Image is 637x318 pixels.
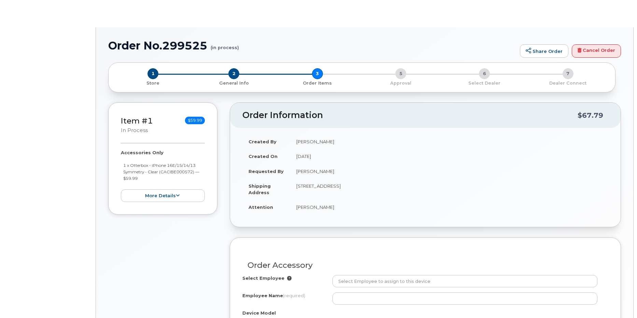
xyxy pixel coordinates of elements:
input: Select Employee to assign to this device [332,275,597,287]
label: Device Model [242,310,276,316]
h3: Order Accessory [247,261,603,270]
a: 2 General Info [192,79,276,86]
strong: Requested By [249,169,284,174]
td: [STREET_ADDRESS] [290,178,608,200]
strong: Created On [249,154,278,159]
p: Store [117,80,189,86]
strong: Created By [249,139,277,144]
div: $67.79 [578,109,603,122]
a: 1 Store [114,79,192,86]
span: 1 [147,68,158,79]
a: Cancel Order [572,44,621,58]
td: [PERSON_NAME] [290,134,608,149]
strong: Accessories Only [121,150,164,155]
label: Employee Name [242,292,305,299]
span: (required) [283,293,305,298]
h2: Order Information [242,111,578,120]
strong: Shipping Address [249,183,271,195]
small: 1 x Otterbox - iPhone 16E/15/14/13 Symmetry - Clear (CACIBE000572) — $59.99 [123,163,199,180]
button: more details [121,189,205,202]
h1: Order No.299525 [108,40,516,52]
strong: Attention [249,204,273,210]
i: Selection will overwrite employee Name, Number, City and Business Units inputs [287,276,292,280]
small: (in process) [211,40,239,50]
td: [DATE] [290,149,608,164]
td: [PERSON_NAME] [290,200,608,215]
a: Item #1 [121,116,153,126]
p: General Info [195,80,273,86]
td: [PERSON_NAME] [290,164,608,179]
span: $59.99 [185,117,205,124]
label: Select Employee [242,275,284,281]
small: in process [121,127,148,133]
a: Share Order [520,44,568,58]
span: 2 [228,68,239,79]
input: Please fill out this field [332,292,597,305]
